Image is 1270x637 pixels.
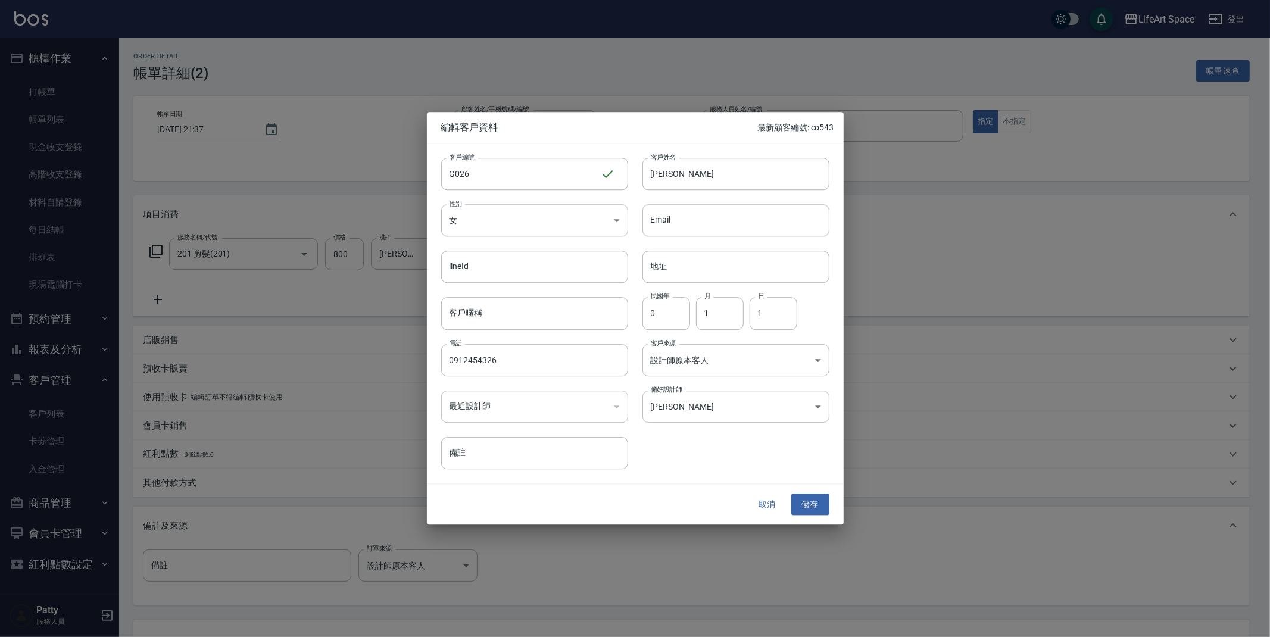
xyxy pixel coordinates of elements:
label: 電話 [450,339,462,348]
div: [PERSON_NAME] [642,391,829,423]
label: 客戶來源 [651,339,676,348]
div: 女 [441,204,628,236]
label: 民國年 [651,292,669,301]
button: 儲存 [791,494,829,516]
label: 性別 [450,199,462,208]
div: 設計師原本客人 [642,344,829,376]
button: 取消 [748,494,787,516]
label: 月 [704,292,710,301]
span: 編輯客戶資料 [441,121,758,133]
label: 客戶姓名 [651,152,676,161]
p: 最新顧客編號: co543 [757,121,834,134]
label: 偏好設計師 [651,385,682,394]
label: 日 [758,292,764,301]
label: 客戶編號 [450,152,475,161]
